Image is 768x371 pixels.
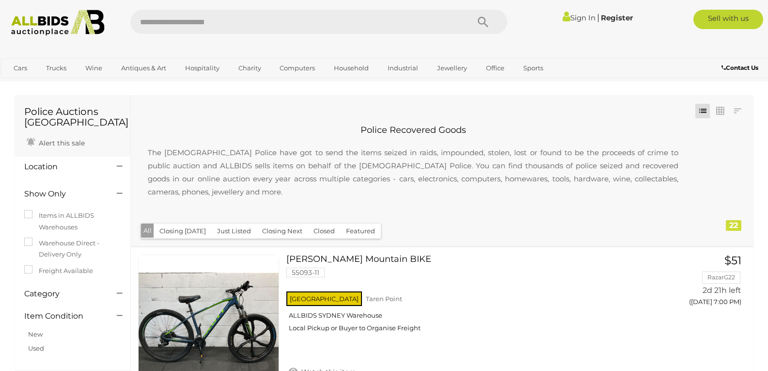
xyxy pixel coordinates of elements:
[381,60,424,76] a: Industrial
[340,224,381,239] button: Featured
[601,13,633,22] a: Register
[138,126,688,135] h2: Police Recovered Goods
[24,312,102,321] h4: Item Condition
[28,330,43,338] a: New
[24,210,121,233] label: Items in ALLBIDS Warehouses
[36,139,85,147] span: Alert this sale
[24,106,121,128] h1: Police Auctions [GEOGRAPHIC_DATA]
[294,255,643,339] a: [PERSON_NAME] Mountain BIKE 55093-11 [GEOGRAPHIC_DATA] Taren Point ALLBIDS SYDNEY Warehouse Local...
[138,136,688,208] p: The [DEMOGRAPHIC_DATA] Police have got to send the items seized in raids, impounded, stolen, lost...
[28,344,44,352] a: Used
[24,162,102,171] h4: Location
[7,77,89,93] a: [GEOGRAPHIC_DATA]
[328,60,375,76] a: Household
[154,224,212,239] button: Closing [DATE]
[115,60,172,76] a: Antiques & Art
[141,224,154,238] button: All
[693,10,763,29] a: Sell with us
[232,60,267,76] a: Charity
[517,60,549,76] a: Sports
[273,60,321,76] a: Computers
[6,10,110,36] img: Allbids.com.au
[726,220,741,231] div: 22
[179,60,226,76] a: Hospitality
[7,60,33,76] a: Cars
[308,224,341,239] button: Closed
[459,10,507,34] button: Search
[724,254,741,267] span: $51
[480,60,511,76] a: Office
[563,13,596,22] a: Sign In
[721,63,761,73] a: Contact Us
[24,135,87,149] a: Alert this sale
[431,60,473,76] a: Jewellery
[40,60,73,76] a: Trucks
[721,64,758,71] b: Contact Us
[597,12,599,23] span: |
[24,238,121,260] label: Warehouse Direct - Delivery Only
[79,60,109,76] a: Wine
[24,190,102,198] h4: Show Only
[256,224,308,239] button: Closing Next
[211,224,257,239] button: Just Listed
[657,255,744,311] a: $51 RazarG22 2d 21h left ([DATE] 7:00 PM)
[24,265,93,276] label: Freight Available
[24,290,102,298] h4: Category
